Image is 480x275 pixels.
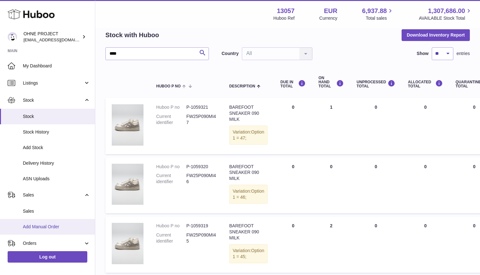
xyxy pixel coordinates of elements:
div: BAREFOOT SNEAKER 090 MILK [229,104,268,122]
img: support@ohneproject.com [8,32,17,42]
div: Variation: [229,244,268,263]
span: Stock [23,97,83,103]
td: 0 [274,98,312,154]
span: entries [457,51,470,57]
span: 1,307,686.00 [428,7,465,15]
span: Total sales [366,15,394,21]
td: 0 [350,217,402,272]
span: Add Stock [23,145,90,151]
div: ON HAND Total [318,76,344,89]
span: Delivery History [23,160,90,166]
div: Huboo Ref [273,15,295,21]
a: 6,937.88 Total sales [362,7,394,21]
td: 0 [274,217,312,272]
dd: P-1059320 [186,164,217,170]
span: Sales [23,192,83,198]
button: Download Inventory Report [402,29,470,41]
div: Variation: [229,126,268,145]
span: Huboo P no [156,84,181,88]
img: product image [112,104,143,146]
span: Option 1 = 45; [233,248,264,259]
div: BAREFOOT SNEAKER 090 MILK [229,223,268,241]
td: 0 [402,217,449,272]
span: 6,937.88 [362,7,387,15]
dt: Huboo P no [156,223,186,229]
td: 0 [350,98,402,154]
div: DUE IN TOTAL [280,80,306,88]
h2: Stock with Huboo [105,31,159,39]
dd: P-1059319 [186,223,217,229]
span: Orders [23,240,83,246]
dt: Huboo P no [156,164,186,170]
td: 0 [274,157,312,213]
span: 0 [473,105,476,110]
td: 0 [402,157,449,213]
label: Show [417,51,429,57]
div: BAREFOOT SNEAKER 090 MILK [229,164,268,182]
span: Option 1 = 47; [233,129,264,141]
td: 1 [312,98,350,154]
dd: P-1059321 [186,104,217,110]
img: product image [112,223,143,264]
span: Stock [23,113,90,120]
span: Description [229,84,255,88]
label: Country [222,51,239,57]
dt: Current identifier [156,113,186,126]
dt: Current identifier [156,173,186,185]
span: [EMAIL_ADDRESS][DOMAIN_NAME] [23,37,93,42]
td: 0 [312,157,350,213]
dd: FW25P090MI45 [186,232,217,244]
a: 1,307,686.00 AVAILABLE Stock Total [419,7,472,21]
span: AVAILABLE Stock Total [419,15,472,21]
div: OHNE PROJECT [23,31,81,43]
span: Listings [23,80,83,86]
td: 0 [402,98,449,154]
td: 0 [350,157,402,213]
div: ALLOCATED Total [408,80,443,88]
dt: Current identifier [156,232,186,244]
dt: Huboo P no [156,104,186,110]
span: 0 [473,223,476,228]
dd: FW25P090MI47 [186,113,217,126]
span: Add Manual Order [23,224,90,230]
a: Log out [8,251,87,263]
div: Currency [319,15,337,21]
span: Sales [23,208,90,214]
div: UNPROCESSED Total [357,80,395,88]
span: Stock History [23,129,90,135]
strong: 13057 [277,7,295,15]
img: product image [112,164,143,205]
span: My Dashboard [23,63,90,69]
td: 2 [312,217,350,272]
strong: EUR [324,7,337,15]
dd: FW25P090MI46 [186,173,217,185]
span: ASN Uploads [23,176,90,182]
div: Variation: [229,185,268,204]
span: 0 [473,164,476,169]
